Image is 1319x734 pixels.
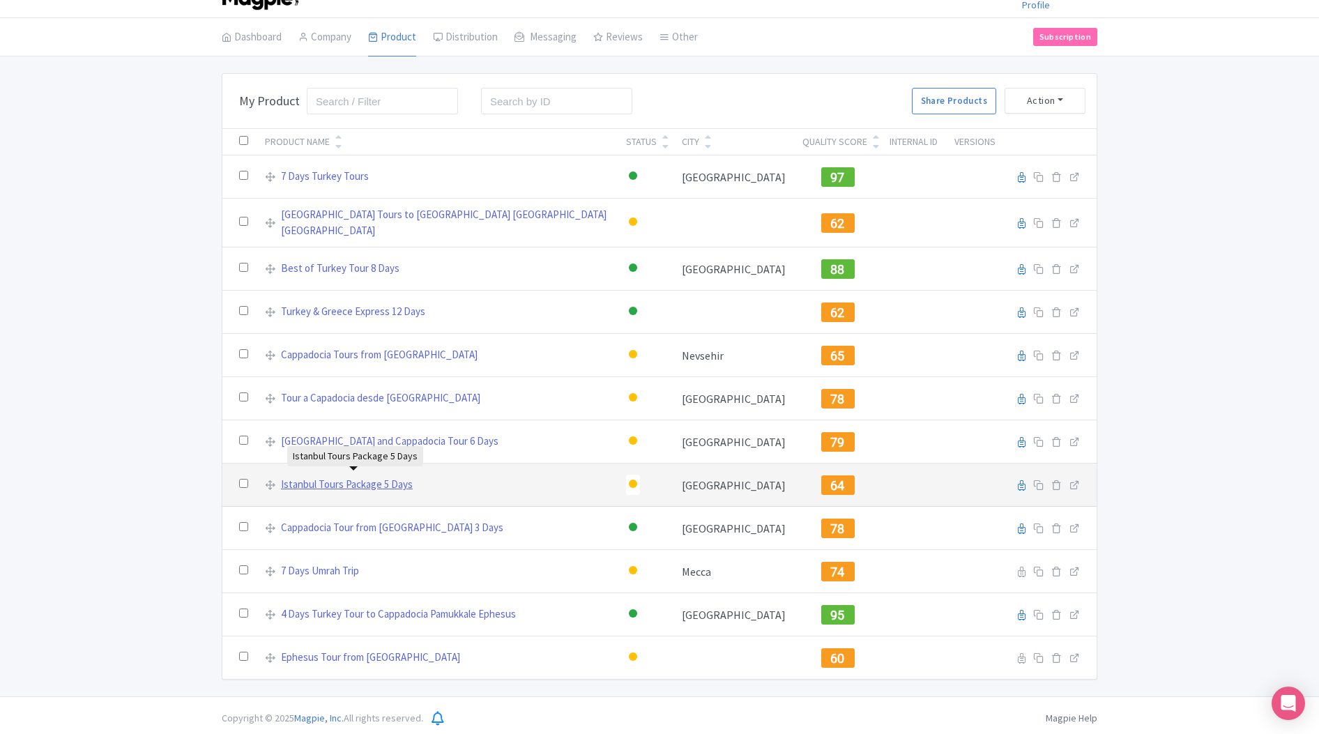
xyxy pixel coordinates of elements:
[626,135,657,149] div: Status
[821,433,855,447] a: 79
[281,390,480,406] a: Tour a Capadocia desde [GEOGRAPHIC_DATA]
[1005,88,1085,114] button: Action
[1272,687,1305,720] div: Open Intercom Messenger
[830,435,845,450] span: 79
[368,18,416,57] a: Product
[802,135,867,149] div: Quality Score
[673,464,794,507] td: [GEOGRAPHIC_DATA]
[626,561,640,581] div: Building
[821,390,855,404] a: 78
[830,392,845,406] span: 78
[626,388,640,408] div: Building
[830,565,845,579] span: 74
[673,247,794,291] td: [GEOGRAPHIC_DATA]
[821,606,855,620] a: 95
[626,431,640,452] div: Building
[514,18,577,57] a: Messaging
[626,648,640,668] div: Building
[281,563,359,579] a: 7 Days Umrah Trip
[281,520,503,536] a: Cappadocia Tour from [GEOGRAPHIC_DATA] 3 Days
[821,303,855,317] a: 62
[1046,712,1097,724] a: Magpie Help
[821,214,855,228] a: 62
[281,347,478,363] a: Cappadocia Tours from [GEOGRAPHIC_DATA]
[821,168,855,182] a: 97
[682,135,699,149] div: City
[626,213,640,233] div: Building
[673,507,794,550] td: [GEOGRAPHIC_DATA]
[281,304,425,320] a: Turkey & Greece Express 12 Days
[673,334,794,377] td: Nevsehir
[281,650,460,666] a: Ephesus Tour from [GEOGRAPHIC_DATA]
[830,262,845,277] span: 88
[287,446,423,466] div: Istanbul Tours Package 5 Days
[830,651,845,666] span: 60
[626,302,640,322] div: Active
[298,18,351,57] a: Company
[912,88,996,114] a: Share Products
[659,18,698,57] a: Other
[626,518,640,538] div: Active
[881,129,946,155] th: Internal ID
[821,649,855,663] a: 60
[626,167,640,187] div: Active
[281,169,369,185] a: 7 Days Turkey Tours
[1033,28,1097,46] a: Subscription
[239,93,300,109] h3: My Product
[281,477,413,493] a: Istanbul Tours Package 5 Days
[673,550,794,593] td: Mecca
[281,606,516,622] a: 4 Days Turkey Tour to Cappadocia Pamukkale Ephesus
[626,259,640,279] div: Active
[673,377,794,420] td: [GEOGRAPHIC_DATA]
[281,261,399,277] a: Best of Turkey Tour 8 Days
[433,18,498,57] a: Distribution
[821,476,855,490] a: 64
[213,711,432,726] div: Copyright © 2025 All rights reserved.
[281,207,609,238] a: [GEOGRAPHIC_DATA] Tours to [GEOGRAPHIC_DATA] [GEOGRAPHIC_DATA] [GEOGRAPHIC_DATA]
[281,434,498,450] a: [GEOGRAPHIC_DATA] and Cappadocia Tour 6 Days
[265,135,330,149] div: Product Name
[830,608,845,622] span: 95
[626,475,640,495] div: Building
[222,18,282,57] a: Dashboard
[673,593,794,636] td: [GEOGRAPHIC_DATA]
[593,18,643,57] a: Reviews
[626,345,640,365] div: Building
[626,604,640,625] div: Active
[307,88,458,114] input: Search / Filter
[830,305,845,320] span: 62
[830,216,845,231] span: 62
[481,88,632,114] input: Search by ID
[830,478,845,493] span: 64
[830,349,845,363] span: 65
[946,129,1004,155] th: Versions
[821,519,855,533] a: 78
[821,260,855,274] a: 88
[673,155,794,199] td: [GEOGRAPHIC_DATA]
[294,712,344,724] span: Magpie, Inc.
[673,420,794,464] td: [GEOGRAPHIC_DATA]
[830,170,845,185] span: 97
[830,521,845,536] span: 78
[821,563,855,576] a: 74
[821,346,855,360] a: 65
